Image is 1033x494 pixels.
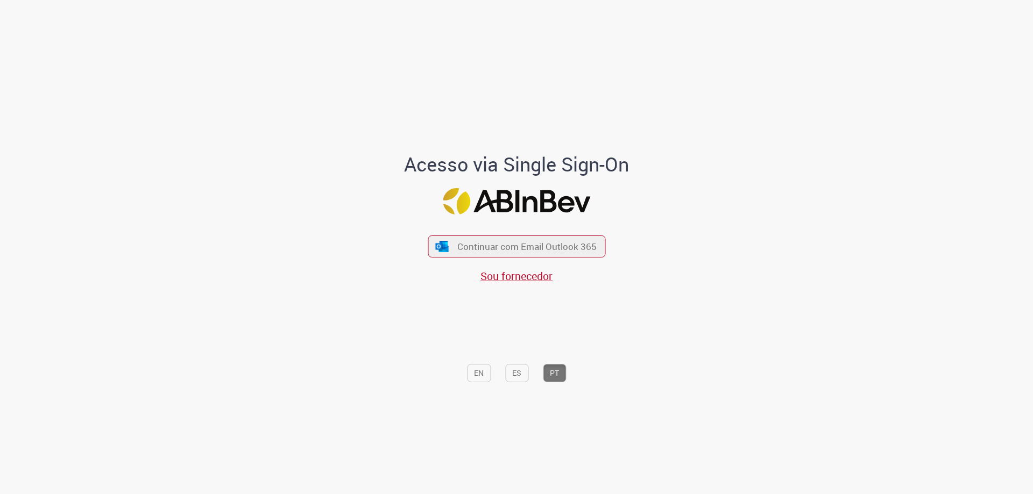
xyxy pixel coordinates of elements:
img: ícone Azure/Microsoft 360 [435,241,450,252]
h1: Acesso via Single Sign-On [367,154,666,175]
button: ES [505,364,528,382]
a: Sou fornecedor [480,269,553,283]
button: ícone Azure/Microsoft 360 Continuar com Email Outlook 365 [428,235,605,257]
button: EN [467,364,491,382]
button: PT [543,364,566,382]
img: Logo ABInBev [443,188,590,214]
span: Continuar com Email Outlook 365 [457,240,597,253]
